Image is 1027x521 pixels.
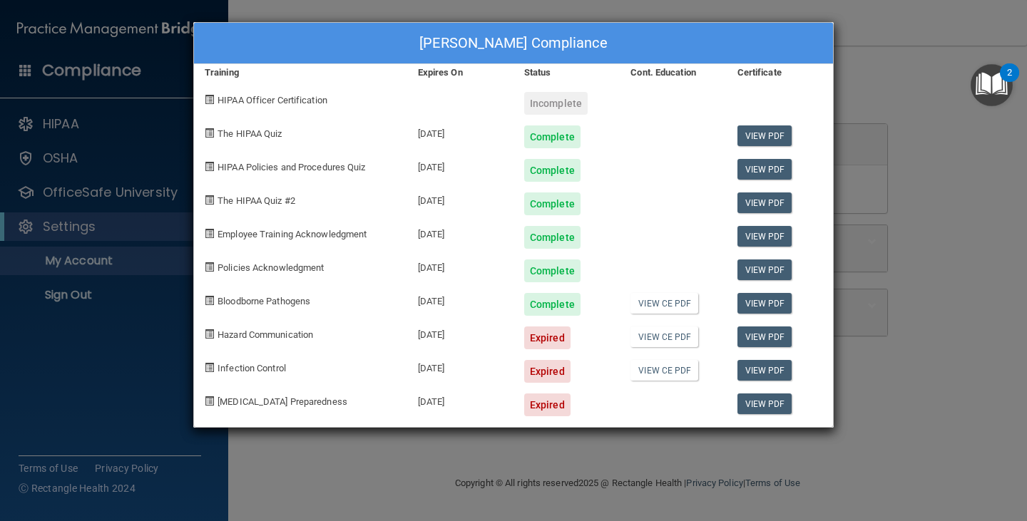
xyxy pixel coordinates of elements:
[218,195,295,206] span: The HIPAA Quiz #2
[524,293,581,316] div: Complete
[513,64,620,81] div: Status
[218,329,313,340] span: Hazard Communication
[218,229,367,239] span: Employee Training Acknowledgment
[620,64,726,81] div: Cont. Education
[407,349,513,383] div: [DATE]
[524,92,588,115] div: Incomplete
[194,64,407,81] div: Training
[407,316,513,349] div: [DATE]
[407,215,513,249] div: [DATE]
[737,192,792,213] a: View PDF
[737,326,792,347] a: View PDF
[218,396,347,407] span: [MEDICAL_DATA] Preparedness
[737,293,792,314] a: View PDF
[407,148,513,182] div: [DATE]
[218,95,327,105] span: HIPAA Officer Certification
[1007,73,1012,91] div: 2
[194,23,833,64] div: [PERSON_NAME] Compliance
[737,125,792,146] a: View PDF
[630,293,698,314] a: View CE PDF
[407,282,513,316] div: [DATE]
[971,64,1013,106] button: Open Resource Center, 2 new notifications
[524,125,581,148] div: Complete
[218,363,286,373] span: Infection Control
[630,326,698,347] a: View CE PDF
[524,326,571,349] div: Expired
[218,262,324,273] span: Policies Acknowledgment
[737,393,792,414] a: View PDF
[218,162,365,172] span: HIPAA Policies and Procedures Quiz
[737,226,792,247] a: View PDF
[737,259,792,280] a: View PDF
[218,128,282,139] span: The HIPAA Quiz
[524,226,581,249] div: Complete
[407,249,513,282] div: [DATE]
[524,159,581,182] div: Complete
[524,393,571,416] div: Expired
[407,64,513,81] div: Expires On
[407,115,513,148] div: [DATE]
[218,296,310,306] span: Bloodborne Pathogens
[524,192,581,215] div: Complete
[737,360,792,381] a: View PDF
[727,64,833,81] div: Certificate
[407,383,513,416] div: [DATE]
[956,429,1010,483] iframe: Drift Widget Chat Controller
[524,360,571,383] div: Expired
[524,259,581,282] div: Complete
[630,360,698,381] a: View CE PDF
[737,159,792,180] a: View PDF
[407,182,513,215] div: [DATE]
